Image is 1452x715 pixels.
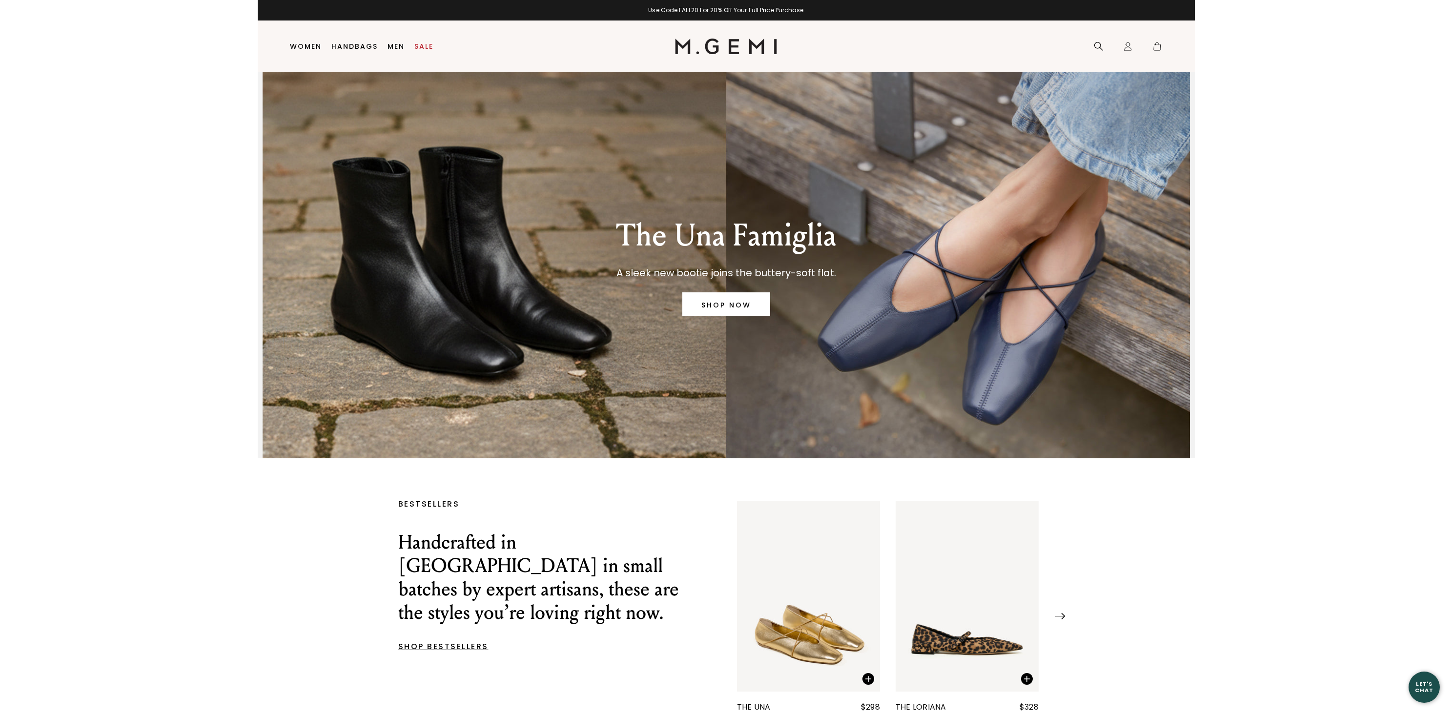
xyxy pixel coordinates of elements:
[258,6,1195,14] div: 1 / 2
[706,501,1070,714] div: 1 / 25
[414,42,433,50] a: Sale
[896,501,1039,692] img: The Loriana
[682,292,770,316] a: SHOP NOW
[737,501,880,692] img: The Una
[616,218,836,253] p: The Una Famiglia
[290,42,322,50] a: Women
[737,501,880,714] a: The Una The Una$298
[861,701,880,713] div: $298
[896,701,946,713] div: The Loriana
[675,39,777,54] img: M.Gemi
[1055,613,1065,619] img: Next Arrow
[388,42,405,50] a: Men
[737,701,771,713] div: The Una
[1020,701,1039,713] div: $328
[896,501,1039,714] a: The Loriana The Loriana$328
[398,531,690,624] p: Handcrafted in [GEOGRAPHIC_DATA] in small batches by expert artisans, these are the styles you’re...
[398,644,690,650] p: SHOP BESTSELLERS
[616,265,836,281] p: A sleek new bootie joins the buttery-soft flat.
[1409,681,1440,693] div: Let's Chat
[331,42,378,50] a: Handbags
[398,501,690,507] p: BESTSELLERS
